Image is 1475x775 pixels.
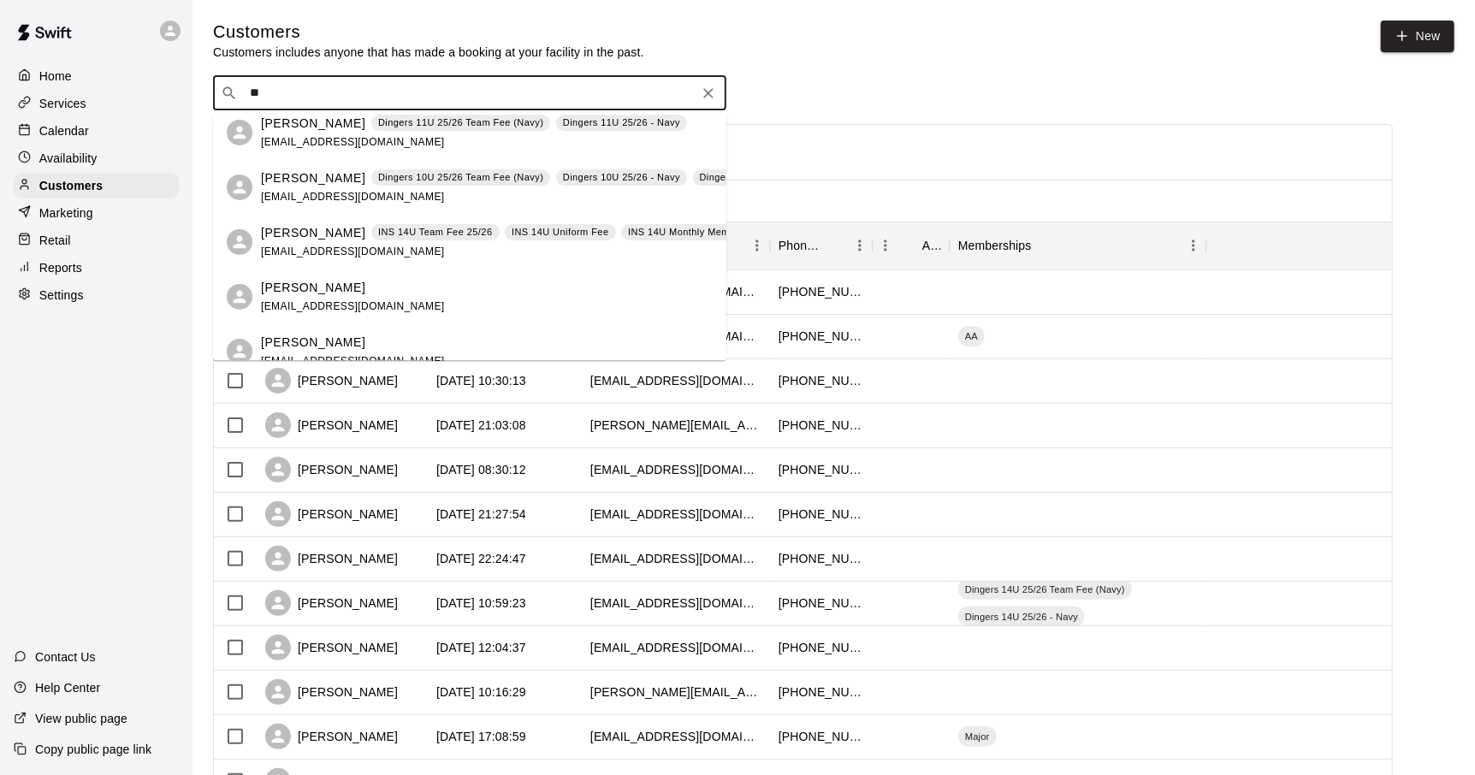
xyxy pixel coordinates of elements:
p: INS 14U Uniform Fee [512,225,609,240]
p: Settings [39,287,84,304]
div: +19522371899 [779,372,864,389]
div: 2025-09-06 10:16:29 [436,683,526,701]
div: [PERSON_NAME] [265,546,398,571]
p: INS 14U Monthly Membership - 25/26 [628,225,798,240]
div: jordannuckolls18@gmail.com [590,550,761,567]
div: jkohls@blc.edu [590,372,761,389]
div: [PERSON_NAME] [265,724,398,749]
p: Calendar [39,122,89,139]
p: Services [39,95,86,112]
div: Age [873,222,950,269]
div: Email [582,222,770,269]
button: Sort [823,234,847,257]
div: cecelia.hicks@gmail.com [590,417,761,434]
div: Availability [14,145,179,171]
p: Dingers 10U 25/26 - Navy [700,170,817,185]
div: Dingers 14U 25/26 Team Fee (Navy) [958,579,1132,600]
div: +14799708593 [779,461,864,478]
a: Services [14,91,179,116]
span: Dingers 14U 25/26 Team Fee (Navy) [958,583,1132,596]
div: [PERSON_NAME] [265,501,398,527]
div: 2025-09-16 10:30:13 [436,372,526,389]
div: AA [958,326,985,346]
p: [PERSON_NAME] [261,334,365,352]
button: Menu [847,233,873,258]
a: Calendar [14,118,179,144]
div: +14793684409 [779,728,864,745]
div: Phone Number [770,222,873,269]
p: Dingers 10U 25/26 - Navy [563,170,680,185]
button: Sort [1032,234,1056,257]
button: Sort [898,234,922,257]
div: [PERSON_NAME] [265,679,398,705]
div: Phone Number [779,222,823,269]
p: [PERSON_NAME] [261,115,365,133]
div: 2025-09-09 10:59:23 [436,595,526,612]
a: Reports [14,255,179,281]
div: [PERSON_NAME] [265,412,398,438]
p: Customers [39,177,103,194]
span: [EMAIL_ADDRESS][DOMAIN_NAME] [261,191,445,203]
div: audrey.denman88@gmail.com [590,683,761,701]
p: [PERSON_NAME] [261,224,365,242]
div: Major [958,726,997,747]
div: 2025-09-15 08:30:12 [436,461,526,478]
a: Customers [14,173,179,198]
div: +14176580214 [779,595,864,612]
div: Asa Tomblin [227,229,252,255]
button: Menu [744,233,770,258]
div: gobblebrittany@gmail.com [590,595,761,612]
a: Retail [14,228,179,253]
div: 2025-09-09 22:24:47 [436,550,526,567]
span: Major [958,730,997,743]
span: [EMAIL_ADDRESS][DOMAIN_NAME] [261,355,445,367]
div: [PERSON_NAME] [265,590,398,616]
div: [PERSON_NAME] [265,457,398,482]
div: +14796708541 [779,683,864,701]
a: New [1381,21,1454,52]
div: Search customers by name or email [213,76,726,110]
span: Dingers 14U 25/26 - Navy [958,610,1085,624]
p: Home [39,68,72,85]
button: Clear [696,81,720,105]
button: Menu [873,233,898,258]
p: Marketing [39,204,93,222]
span: AA [958,329,985,343]
div: [PERSON_NAME] [265,635,398,660]
div: 2025-09-05 17:08:59 [436,728,526,745]
div: [PERSON_NAME] [265,368,398,393]
p: Help Center [35,679,100,696]
div: 2025-09-11 21:27:54 [436,506,526,523]
div: +19402994813 [779,639,864,656]
div: itvanderhoff@gmail.com [590,728,761,745]
div: jennafrench84@gmail.com [590,506,761,523]
p: Dingers 11U 25/26 - Navy [563,115,680,130]
div: Zengjia Huang [227,284,252,310]
div: 2025-09-15 21:03:08 [436,417,526,434]
p: INS 14U Team Fee 25/26 [378,225,493,240]
div: +19189649599 [779,506,864,523]
p: [PERSON_NAME] [261,169,365,187]
span: [EMAIL_ADDRESS][DOMAIN_NAME] [261,300,445,312]
span: [EMAIL_ADDRESS][DOMAIN_NAME] [261,136,445,148]
div: Dingers 14U 25/26 - Navy [958,606,1085,627]
a: Settings [14,282,179,308]
h5: Customers [213,21,644,44]
p: Retail [39,232,71,249]
p: Customers includes anyone that has made a booking at your facility in the past. [213,44,644,61]
div: saucedocassandra98@gmail.com [590,639,761,656]
div: Memberships [950,222,1206,269]
a: Marketing [14,200,179,226]
div: +14174964384 [779,417,864,434]
div: Lindsey Westlund [227,175,252,200]
a: Home [14,63,179,89]
p: Dingers 11U 25/26 Team Fee (Navy) [378,115,543,130]
span: [EMAIL_ADDRESS][DOMAIN_NAME] [261,246,445,257]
